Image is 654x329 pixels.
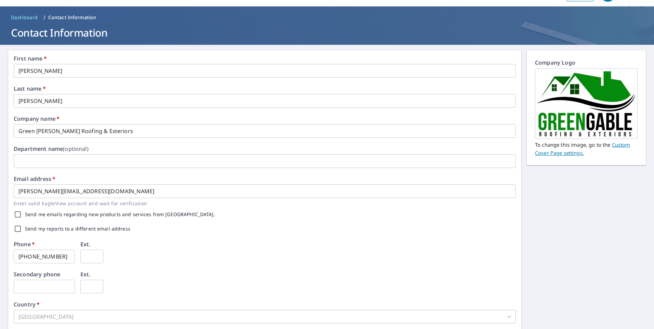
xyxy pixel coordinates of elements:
[14,176,55,182] label: Email address
[80,272,91,277] label: Ext.
[14,116,60,121] label: Company name
[14,272,60,277] label: Secondary phone
[80,241,91,247] label: Ext.
[25,212,215,217] label: Send me emails regarding new products and services from [GEOGRAPHIC_DATA].
[14,146,89,152] label: Department name
[14,241,35,247] label: Phone
[535,141,630,156] a: Custome cover page
[63,145,89,153] b: (optional)
[8,12,646,23] nav: breadcrumb
[14,56,47,61] label: First name
[11,14,38,21] span: Dashboard
[535,139,638,157] p: To change this image, go to the
[535,58,638,68] p: Company Logo
[14,302,40,307] label: Country
[8,26,646,40] h1: Contact Information
[43,13,45,22] li: /
[14,86,46,91] label: Last name
[48,14,96,21] p: Contact Information
[14,310,516,324] div: [GEOGRAPHIC_DATA]
[8,12,41,23] a: Dashboard
[25,226,130,231] label: Send my reports to a different email address
[536,69,637,138] img: Logo.jpg
[14,199,511,207] p: Enter valid EagleView account and wait for verification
